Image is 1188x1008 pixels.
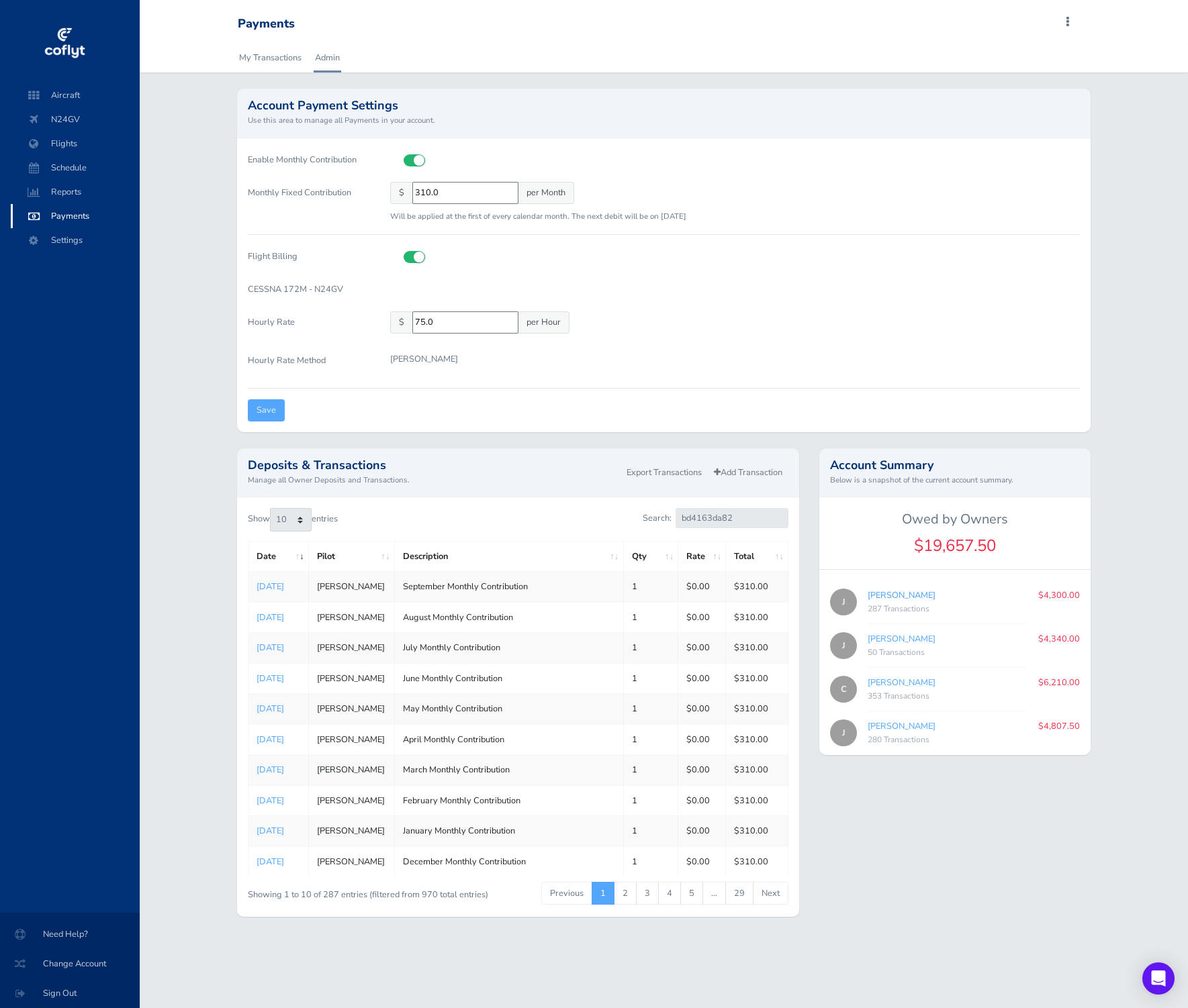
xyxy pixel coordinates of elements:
td: $310.00 [726,572,788,602]
a: [DATE] [257,734,284,746]
td: $0.00 [678,602,726,632]
td: February Monthly Contribution [394,785,623,815]
th: Date: activate to sort column ascending [248,541,309,571]
label: Show entries [248,508,338,531]
span: Sign Out [16,981,124,1005]
td: [PERSON_NAME] [309,816,395,846]
td: May Monthly Contribution [394,694,623,724]
td: $0.00 [678,633,726,663]
label: Monthly Fixed Contribution [238,182,379,223]
span: Flights [24,132,126,156]
td: $310.00 [726,694,788,724]
a: Add Transaction [708,463,788,483]
input: Save [248,399,285,421]
a: 5 [680,882,703,905]
a: [DATE] [257,764,284,776]
span: Aircraft [24,83,126,107]
a: My Transactions [238,43,303,72]
a: Next [753,882,788,905]
h5: Owed by Owners [819,511,1091,527]
a: [DATE] [257,611,284,623]
td: 1 [623,846,678,876]
td: January Monthly Contribution [394,816,623,846]
h2: Deposits & Transactions [248,459,621,471]
td: [PERSON_NAME] [309,633,395,663]
div: Showing 1 to 10 of 287 entries (filtered from 970 total entries) [248,880,463,901]
td: $0.00 [678,755,726,785]
div: Open Intercom Messenger [1142,962,1175,995]
p: $6,210.00 [1038,676,1080,689]
td: [PERSON_NAME] [309,694,395,724]
td: $0.00 [678,663,726,693]
th: Qty: activate to sort column ascending [623,541,678,571]
span: $ [390,311,413,334]
td: 1 [623,724,678,754]
p: [PERSON_NAME] [390,352,458,366]
td: [PERSON_NAME] [309,663,395,693]
th: Description: activate to sort column ascending [394,541,623,571]
td: $0.00 [678,572,726,602]
td: $0.00 [678,724,726,754]
a: [PERSON_NAME] [868,589,935,601]
td: [PERSON_NAME] [309,846,395,876]
td: [PERSON_NAME] [309,755,395,785]
td: [PERSON_NAME] [309,785,395,815]
img: coflyt logo [42,23,87,64]
span: per Month [518,182,574,204]
small: Use this area to manage all Payments in your account. [248,114,1080,126]
p: $4,340.00 [1038,632,1080,646]
td: September Monthly Contribution [394,572,623,602]
p: $4,300.00 [1038,589,1080,602]
td: $0.00 [678,694,726,724]
td: [PERSON_NAME] [309,602,395,632]
td: $310.00 [726,816,788,846]
a: [DATE] [257,672,284,685]
span: N24GV [24,107,126,132]
th: Total: activate to sort column ascending [726,541,788,571]
td: 1 [623,694,678,724]
td: $0.00 [678,816,726,846]
a: [DATE] [257,642,284,654]
div: 50 Transactions [868,646,1027,660]
a: [PERSON_NAME] [868,633,935,645]
td: 1 [623,633,678,663]
td: 1 [623,663,678,693]
span: J [830,719,857,746]
input: Search: [676,508,788,527]
a: [DATE] [257,825,284,837]
th: Rate: activate to sort column ascending [678,541,726,571]
a: 4 [658,882,681,905]
td: $310.00 [726,663,788,693]
td: [PERSON_NAME] [309,572,395,602]
td: $0.00 [678,785,726,815]
a: Export Transactions [621,463,708,483]
td: $310.00 [726,724,788,754]
div: $19,657.50 [819,533,1091,558]
label: CESSNA 172M - N24GV [238,279,379,301]
label: Hourly Rate [238,311,379,339]
label: Search: [643,508,788,527]
a: 1 [592,882,614,905]
div: 353 Transactions [868,690,1027,703]
td: August Monthly Contribution [394,602,623,632]
label: Flight Billing [238,246,379,268]
td: 1 [623,602,678,632]
td: 1 [623,572,678,602]
td: December Monthly Contribution [394,846,623,876]
a: 2 [614,882,637,905]
a: [DATE] [257,795,284,807]
span: J [830,632,857,659]
span: $ [390,182,413,204]
span: J [830,589,857,615]
span: Payments [24,204,126,228]
a: 29 [725,882,753,905]
span: Schedule [24,156,126,180]
span: Change Account [16,952,124,976]
span: Need Help? [16,922,124,946]
td: 1 [623,755,678,785]
td: $310.00 [726,633,788,663]
a: [DATE] [257,856,284,868]
h2: Account Summary [830,459,1080,471]
a: Admin [314,43,341,72]
td: 1 [623,816,678,846]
